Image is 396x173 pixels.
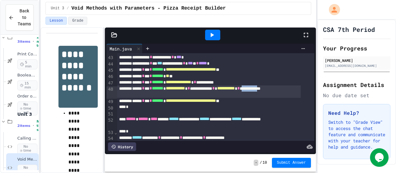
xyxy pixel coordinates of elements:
p: Switch to "Grade View" to access the chat feature and communicate with your teacher for help and ... [328,119,385,150]
div: [PERSON_NAME] [325,58,389,63]
div: 43 [106,55,114,61]
span: Void Methods with Parameters - Pizza Receipt Builder [71,5,226,12]
span: Fold line [114,130,117,135]
div: 51 [106,111,114,117]
span: • [33,39,34,44]
span: Boolean Fast Start [17,73,37,78]
span: 3 items [17,40,30,44]
div: 53 [106,130,114,136]
span: No time set [17,144,37,158]
div: 45 [106,67,114,74]
div: No due date set [323,92,390,99]
h1: CSA 7th Period [323,25,375,34]
span: 20 min total [37,35,45,48]
div: 54 [106,136,114,142]
button: Grade [68,17,87,25]
span: Calling Basic Void Methods [17,136,37,141]
span: Unit 3 [51,6,64,11]
div: 47 [106,80,114,86]
span: • [33,123,34,128]
iframe: chat widget [370,148,390,167]
div: History [108,142,136,151]
span: Unit 3 [17,111,37,117]
div: 52 [106,117,114,130]
button: Submit Answer [272,158,311,168]
span: 10 [263,160,267,165]
h2: Assignment Details [323,80,390,89]
div: Main.java [106,44,143,53]
span: No time set [37,119,45,132]
span: Void Methods with Parameters - Pizza Receipt Builder [17,157,37,162]
span: No time set [17,102,37,116]
span: 15 min [17,80,37,90]
div: Main.java [106,45,135,52]
span: Order of Precedence [17,94,37,99]
div: 44 [106,61,114,67]
div: 50 [106,105,114,111]
span: 5 min [17,59,37,69]
span: Print Commands Fast Start [17,52,37,57]
span: / [67,6,69,11]
span: 2 items [17,124,30,128]
h2: Your Progress [323,44,390,53]
span: Submit Answer [277,160,306,165]
div: 48 [106,86,114,99]
h3: Need Help? [328,109,385,117]
div: [EMAIL_ADDRESS][DOMAIN_NAME] [325,63,389,68]
div: 49 [106,99,114,105]
span: Back to Teams [18,8,31,27]
button: Back to Teams [6,4,34,31]
span: - [254,160,258,166]
button: Lesson [45,17,67,25]
div: My Account [322,2,342,17]
div: 46 [106,74,114,80]
span: / [260,160,262,165]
